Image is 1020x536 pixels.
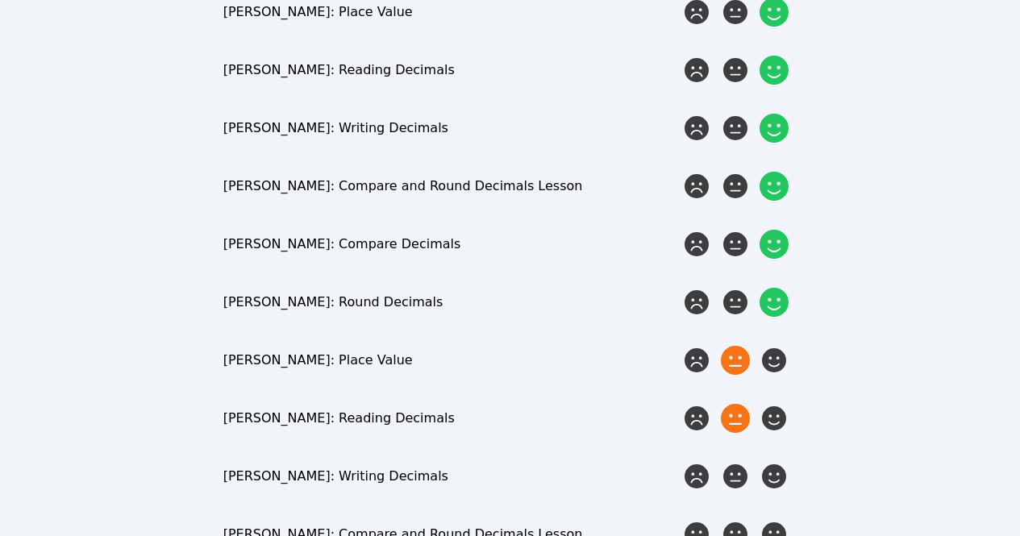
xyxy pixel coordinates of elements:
[223,293,681,312] div: [PERSON_NAME]: Round Decimals
[223,409,681,428] div: [PERSON_NAME]: Reading Decimals
[223,235,681,254] div: [PERSON_NAME]: Compare Decimals
[223,2,681,22] div: [PERSON_NAME]: Place Value
[223,467,681,486] div: [PERSON_NAME]: Writing Decimals
[223,177,681,196] div: [PERSON_NAME]: Compare and Round Decimals Lesson
[223,60,681,80] div: [PERSON_NAME]: Reading Decimals
[223,118,681,138] div: [PERSON_NAME]: Writing Decimals
[223,351,681,370] div: [PERSON_NAME]: Place Value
